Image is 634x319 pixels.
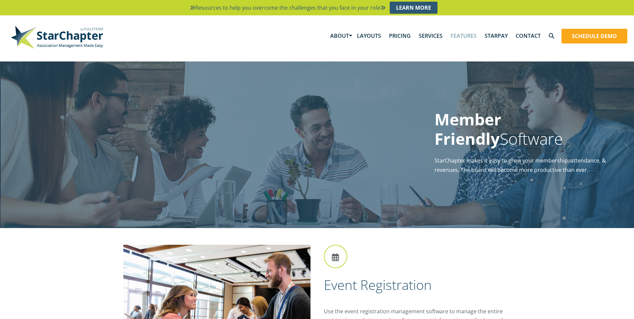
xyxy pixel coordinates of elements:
a: Contact [512,25,545,46]
p: StarChapter makes it easy to grow your membership, attendance, & revenues. The board will become ... [434,156,619,174]
a: About [326,25,353,46]
a: Layouts [353,25,385,46]
a: Services [415,25,447,46]
a: Features [447,25,481,46]
a: Learn More [390,2,437,14]
li: Resources to help you overcome the challenges that you face in your role [186,2,441,14]
img: StarChapter-with-Tagline-Main-500.jpg [7,22,107,52]
h2: Event Registration [324,276,511,294]
a: Next [624,138,634,155]
a: Pricing [385,25,415,46]
a: StarPay [481,25,512,46]
strong: Member Friendly [434,108,501,149]
h1: Software [434,110,619,148]
a: Schedule Demo [562,29,627,43]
